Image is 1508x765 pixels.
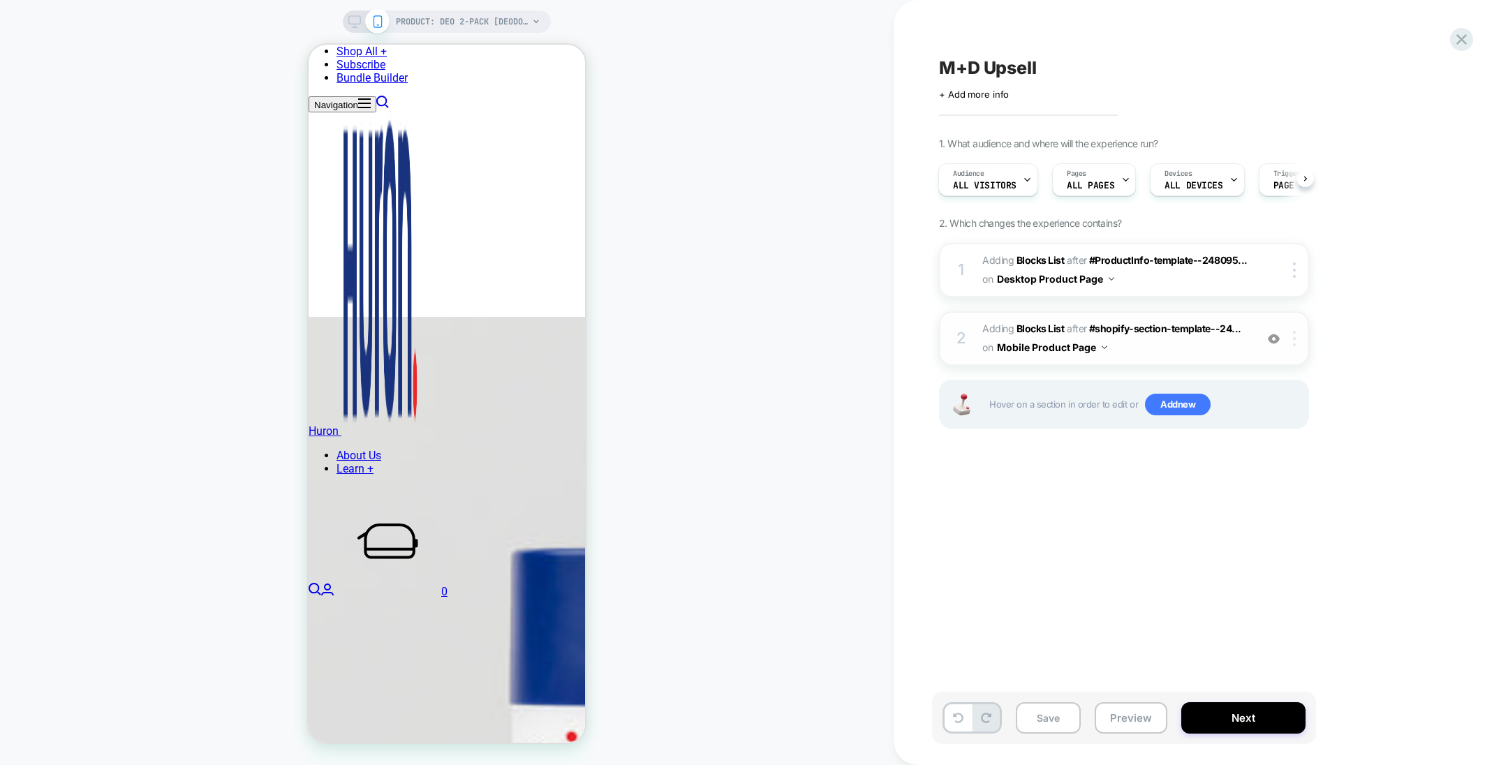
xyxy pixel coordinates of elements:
span: + Add more info [939,89,1009,100]
img: down arrow [1102,346,1107,349]
button: Preview [1095,702,1167,734]
button: Desktop Product Page [997,269,1114,289]
span: All Visitors [953,181,1017,191]
span: Trigger [1273,169,1301,179]
span: AFTER [1067,254,1087,266]
span: #ProductInfo-template--248095... [1089,254,1248,266]
button: Next [1181,702,1306,734]
img: Joystick [947,394,975,415]
div: 2 [954,325,968,352]
button: Mobile Product Page [997,337,1107,357]
span: Navigation [6,55,50,66]
span: AFTER [1067,322,1087,334]
span: Add new [1145,394,1211,416]
img: close [1293,331,1296,346]
div: 1 [954,256,968,284]
img: down arrow [1109,277,1114,281]
span: on [982,270,993,288]
button: Save [1016,702,1081,734]
span: Hover on a section in order to edit or [989,394,1301,416]
iframe: Marketing Popup [11,627,189,687]
b: Blocks List [1017,254,1065,266]
img: close [1293,262,1296,278]
span: ALL DEVICES [1165,181,1222,191]
span: on [982,339,993,356]
a: Learn + [28,417,65,431]
a: Cart [25,540,139,554]
span: Audience [953,169,984,179]
span: #shopify-section-template--24... [1089,322,1241,334]
a: About Us [28,404,73,417]
a: Subscribe [28,13,77,27]
span: Devices [1165,169,1192,179]
a: Login [13,540,25,554]
span: Page Load [1273,181,1321,191]
span: Adding [982,322,1065,334]
span: Adding [982,254,1065,266]
b: Blocks List [1017,322,1065,334]
span: Pages [1067,169,1086,179]
span: ALL PAGES [1067,181,1114,191]
span: 2. Which changes the experience contains? [939,217,1121,229]
a: Search [68,53,80,66]
span: M+D Upsell [939,57,1037,78]
img: crossed eye [1268,333,1280,345]
a: Bundle Builder [28,27,99,40]
img: Huron brand logo [33,68,110,390]
span: PRODUCT: Deo 2-Pack [deodorant scent duo] [396,10,528,33]
cart-count: 0 [133,540,139,554]
span: 1. What audience and where will the experience run? [939,138,1158,149]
